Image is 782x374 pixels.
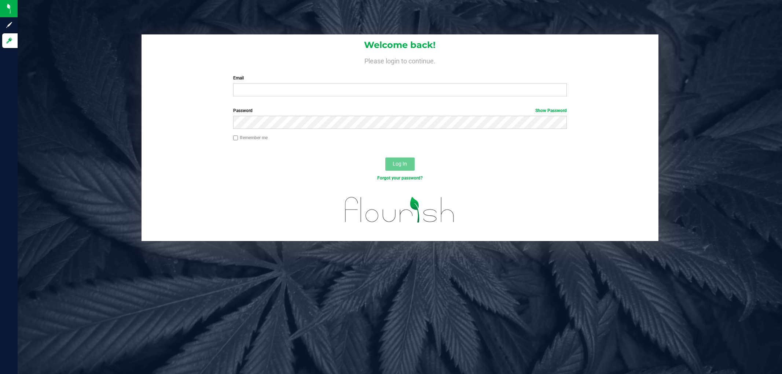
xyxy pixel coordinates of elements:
[535,108,567,113] a: Show Password
[233,108,253,113] span: Password
[142,56,658,64] h4: Please login to continue.
[142,40,658,50] h1: Welcome back!
[233,75,567,81] label: Email
[5,21,13,29] inline-svg: Sign up
[385,158,415,171] button: Log In
[233,134,268,141] label: Remember me
[335,189,465,230] img: flourish_logo.svg
[377,175,423,181] a: Forgot your password?
[5,37,13,44] inline-svg: Log in
[233,136,238,141] input: Remember me
[393,161,407,167] span: Log In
